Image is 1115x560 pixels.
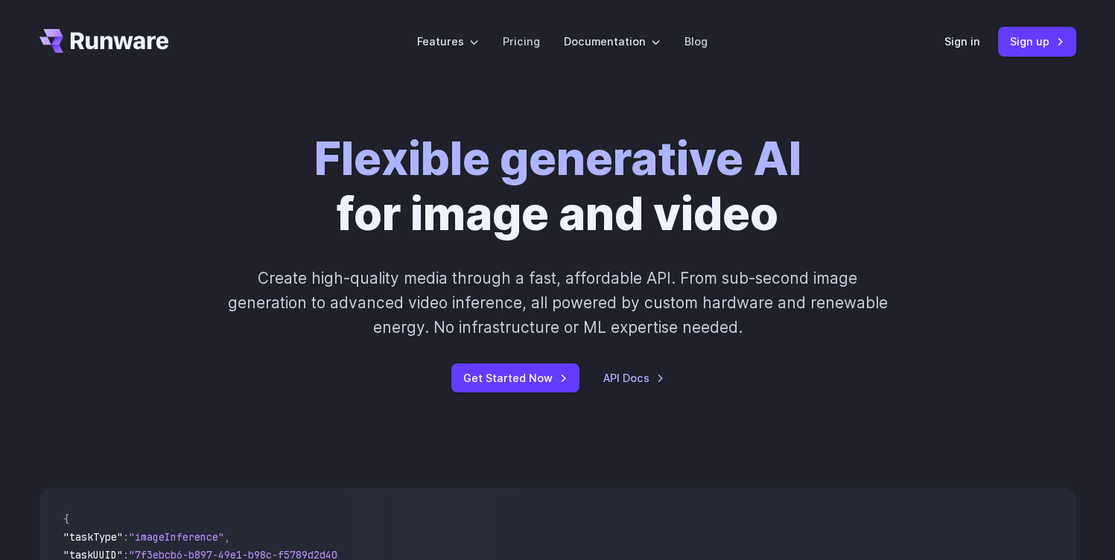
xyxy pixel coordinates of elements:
[63,530,123,544] span: "taskType"
[314,131,801,242] h1: for image and video
[451,363,579,392] a: Get Started Now
[39,29,169,53] a: Go to /
[314,130,801,186] strong: Flexible generative AI
[603,369,664,386] a: API Docs
[564,33,661,50] label: Documentation
[684,33,708,50] a: Blog
[123,530,129,544] span: :
[417,33,479,50] label: Features
[226,266,889,340] p: Create high-quality media through a fast, affordable API. From sub-second image generation to adv...
[503,33,540,50] a: Pricing
[224,530,230,544] span: ,
[63,512,69,526] span: {
[944,33,980,50] a: Sign in
[998,27,1076,56] a: Sign up
[129,530,224,544] span: "imageInference"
